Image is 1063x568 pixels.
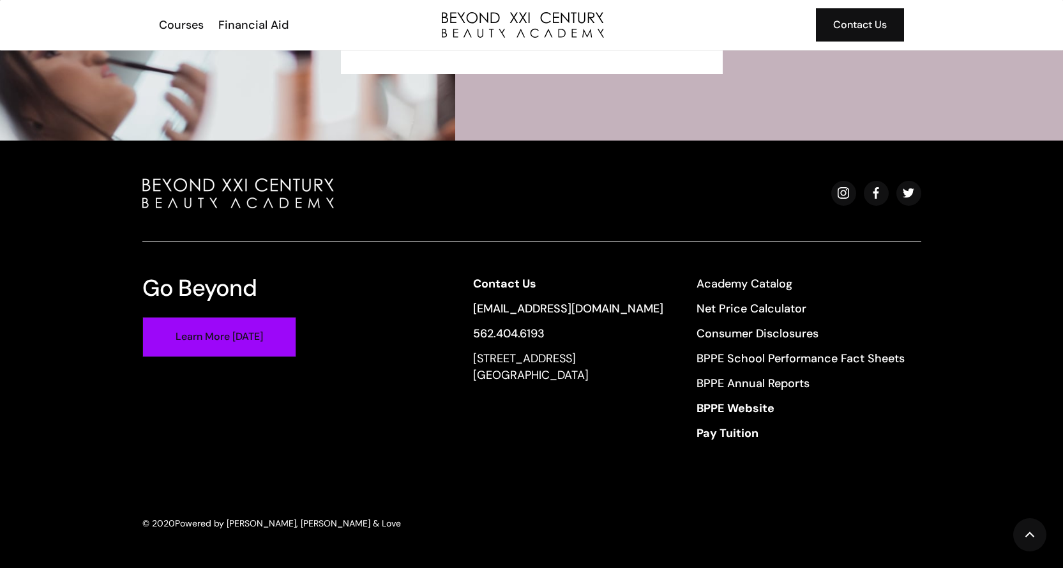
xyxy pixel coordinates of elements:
[142,317,296,357] a: Learn More [DATE]
[218,17,289,33] div: Financial Aid
[697,400,905,417] a: BPPE Website
[473,275,663,292] a: Contact Us
[833,17,887,33] div: Contact Us
[473,350,663,383] div: [STREET_ADDRESS] [GEOGRAPHIC_DATA]
[473,300,663,317] a: [EMAIL_ADDRESS][DOMAIN_NAME]
[210,17,295,33] a: Financial Aid
[175,516,401,530] div: Powered by [PERSON_NAME], [PERSON_NAME] & Love
[816,8,904,42] a: Contact Us
[159,17,204,33] div: Courses
[697,325,905,342] a: Consumer Disclosures
[697,401,774,416] strong: BPPE Website
[697,426,758,441] strong: Pay Tuition
[442,12,604,38] img: beyond logo
[697,300,905,317] a: Net Price Calculator
[142,516,175,530] div: © 2020
[697,375,905,392] a: BPPE Annual Reports
[142,275,257,300] h3: Go Beyond
[697,425,905,441] a: Pay Tuition
[697,350,905,367] a: BPPE School Performance Fact Sheets
[142,178,334,208] img: beyond beauty logo
[151,17,210,33] a: Courses
[442,12,604,38] a: home
[473,325,663,342] a: 562.404.6193
[473,276,536,291] strong: Contact Us
[697,275,905,292] a: Academy Catalog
